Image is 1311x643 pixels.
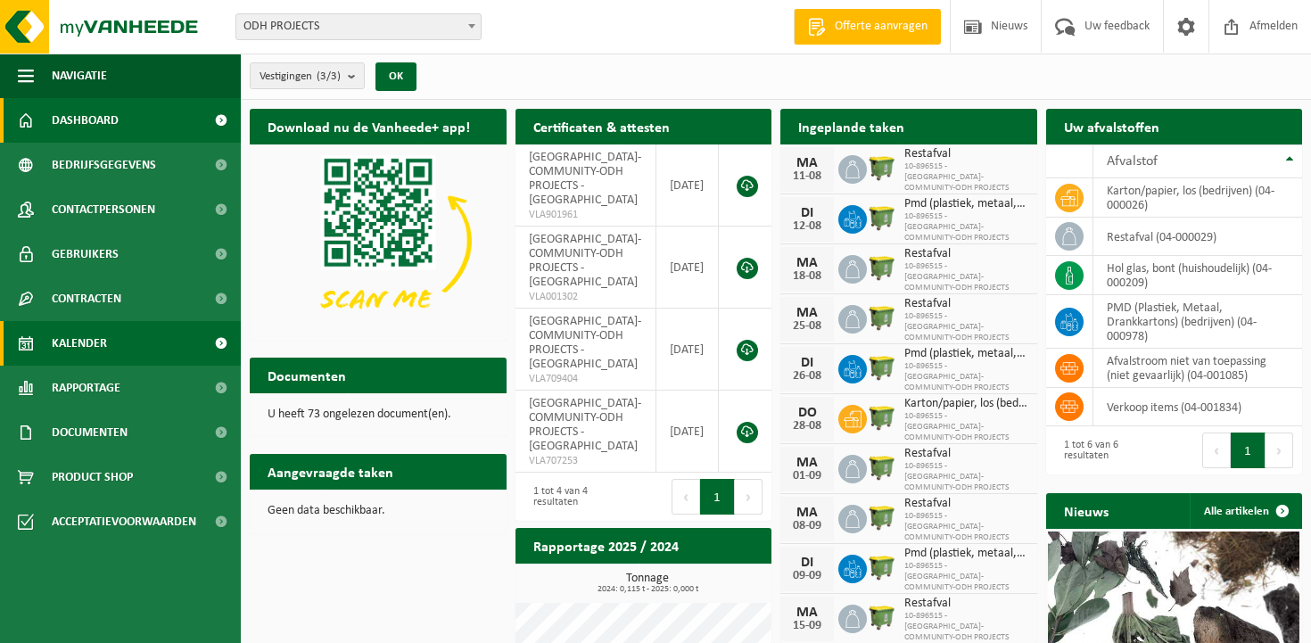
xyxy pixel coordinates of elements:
button: 1 [1231,433,1266,468]
img: Download de VHEPlus App [250,144,507,337]
button: Previous [672,479,700,515]
button: 1 [700,479,735,515]
span: Acceptatievoorwaarden [52,499,196,544]
img: WB-1100-HPE-GN-51 [867,552,897,582]
span: Bedrijfsgegevens [52,143,156,187]
span: Restafval [904,247,1028,261]
span: Vestigingen [260,63,341,90]
img: WB-1100-HPE-GN-51 [867,402,897,433]
span: Contracten [52,276,121,321]
h2: Ingeplande taken [780,109,922,144]
a: Alle artikelen [1190,493,1300,529]
td: [DATE] [656,309,719,391]
img: WB-1100-HPE-GN-51 [867,602,897,632]
p: Geen data beschikbaar. [268,505,489,517]
div: MA [789,456,825,470]
div: 28-08 [789,420,825,433]
span: Restafval [904,147,1028,161]
div: MA [789,256,825,270]
a: Bekijk rapportage [639,563,770,598]
div: MA [789,606,825,620]
span: VLA709404 [529,372,642,386]
div: DI [789,356,825,370]
button: OK [375,62,416,91]
a: Offerte aanvragen [794,9,941,45]
td: [DATE] [656,144,719,227]
td: hol glas, bont (huishoudelijk) (04-000209) [1093,256,1303,295]
span: ODH PROJECTS [235,13,482,40]
span: [GEOGRAPHIC_DATA]-COMMUNITY-ODH PROJECTS - [GEOGRAPHIC_DATA] [529,151,641,207]
td: [DATE] [656,391,719,473]
h2: Certificaten & attesten [515,109,688,144]
span: Navigatie [52,54,107,98]
span: Kalender [52,321,107,366]
span: Pmd (plastiek, metaal, drankkartons) (bedrijven) [904,547,1028,561]
div: 12-08 [789,220,825,233]
span: ODH PROJECTS [236,14,481,39]
img: WB-1100-HPE-GN-51 [867,502,897,532]
h2: Rapportage 2025 / 2024 [515,528,697,563]
td: restafval (04-000029) [1093,218,1303,256]
span: 10-896515 - [GEOGRAPHIC_DATA]-COMMUNITY-ODH PROJECTS [904,261,1028,293]
td: verkoop items (04-001834) [1093,388,1303,426]
button: Next [735,479,763,515]
span: 10-896515 - [GEOGRAPHIC_DATA]-COMMUNITY-ODH PROJECTS [904,311,1028,343]
span: Product Shop [52,455,133,499]
span: 10-896515 - [GEOGRAPHIC_DATA]-COMMUNITY-ODH PROJECTS [904,511,1028,543]
td: PMD (Plastiek, Metaal, Drankkartons) (bedrijven) (04-000978) [1093,295,1303,349]
span: VLA901961 [529,208,642,222]
h2: Download nu de Vanheede+ app! [250,109,488,144]
div: MA [789,156,825,170]
span: Restafval [904,597,1028,611]
div: DO [789,406,825,420]
span: 10-896515 - [GEOGRAPHIC_DATA]-COMMUNITY-ODH PROJECTS [904,461,1028,493]
div: MA [789,506,825,520]
div: MA [789,306,825,320]
span: Documenten [52,410,128,455]
h3: Tonnage [524,573,772,594]
div: 18-08 [789,270,825,283]
div: 25-08 [789,320,825,333]
div: DI [789,206,825,220]
span: Restafval [904,497,1028,511]
span: Restafval [904,447,1028,461]
td: afvalstroom niet van toepassing (niet gevaarlijk) (04-001085) [1093,349,1303,388]
div: 08-09 [789,520,825,532]
span: 10-896515 - [GEOGRAPHIC_DATA]-COMMUNITY-ODH PROJECTS [904,561,1028,593]
span: 10-896515 - [GEOGRAPHIC_DATA]-COMMUNITY-ODH PROJECTS [904,211,1028,243]
td: [DATE] [656,227,719,309]
span: Offerte aanvragen [830,18,932,36]
span: Afvalstof [1107,154,1158,169]
span: [GEOGRAPHIC_DATA]-COMMUNITY-ODH PROJECTS - [GEOGRAPHIC_DATA] [529,233,641,289]
span: VLA001302 [529,290,642,304]
h2: Nieuws [1046,493,1126,528]
h2: Aangevraagde taken [250,454,411,489]
span: [GEOGRAPHIC_DATA]-COMMUNITY-ODH PROJECTS - [GEOGRAPHIC_DATA] [529,315,641,371]
div: 1 tot 4 van 4 resultaten [524,477,635,516]
span: VLA707253 [529,454,642,468]
span: Gebruikers [52,232,119,276]
div: 26-08 [789,370,825,383]
img: WB-1100-HPE-GN-51 [867,153,897,183]
img: WB-1100-HPE-GN-51 [867,352,897,383]
div: 15-09 [789,620,825,632]
img: WB-1100-HPE-GN-51 [867,252,897,283]
span: 10-896515 - [GEOGRAPHIC_DATA]-COMMUNITY-ODH PROJECTS [904,361,1028,393]
h2: Uw afvalstoffen [1046,109,1177,144]
div: 01-09 [789,470,825,482]
span: [GEOGRAPHIC_DATA]-COMMUNITY-ODH PROJECTS - [GEOGRAPHIC_DATA] [529,397,641,453]
img: WB-1100-HPE-GN-51 [867,452,897,482]
div: DI [789,556,825,570]
span: 2024: 0,115 t - 2025: 0,000 t [524,585,772,594]
span: 10-896515 - [GEOGRAPHIC_DATA]-COMMUNITY-ODH PROJECTS [904,411,1028,443]
span: Karton/papier, los (bedrijven) [904,397,1028,411]
img: WB-1100-HPE-GN-51 [867,202,897,233]
img: WB-1100-HPE-GN-51 [867,302,897,333]
span: Rapportage [52,366,120,410]
h2: Documenten [250,358,364,392]
count: (3/3) [317,70,341,82]
p: U heeft 73 ongelezen document(en). [268,408,489,421]
span: Dashboard [52,98,119,143]
span: Contactpersonen [52,187,155,232]
button: Previous [1202,433,1231,468]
